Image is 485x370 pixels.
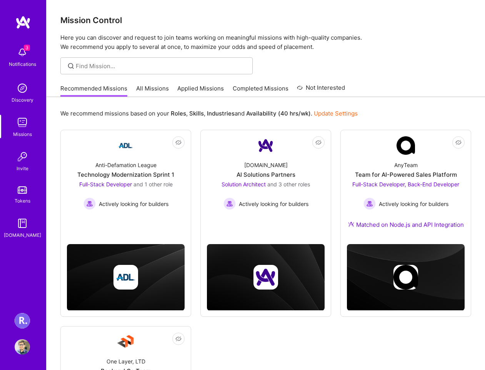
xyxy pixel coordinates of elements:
img: Actively looking for builders [223,198,236,210]
img: Company Logo [117,333,135,351]
span: and 3 other roles [267,181,310,188]
span: Actively looking for builders [239,200,308,208]
img: Company logo [253,265,278,290]
span: Actively looking for builders [379,200,448,208]
b: Skills [189,110,204,117]
img: cover [207,244,325,311]
b: Industries [207,110,235,117]
div: [DOMAIN_NAME] [4,231,41,239]
div: Missions [13,130,32,138]
a: Applied Missions [177,84,224,97]
div: Anti-Defamation League [95,161,157,169]
img: tokens [18,186,27,194]
p: Here you can discover and request to join teams working on meaningful missions with high-quality ... [60,33,471,52]
a: Company LogoAnyTeamTeam for AI-Powered Sales PlatformFull-Stack Developer, Back-End Developer Act... [347,136,465,238]
div: Team for AI-Powered Sales Platform [355,171,457,179]
span: Full-Stack Developer [79,181,132,188]
a: Recommended Missions [60,84,127,97]
div: Notifications [9,60,36,68]
span: and 1 other role [133,181,173,188]
b: Roles [171,110,186,117]
span: Actively looking for builders [99,200,168,208]
a: Roger Healthcare: Team for Clinical Intake Platform [13,313,32,328]
span: Full-Stack Developer, Back-End Developer [352,181,459,188]
a: All Missions [136,84,169,97]
div: AnyTeam [394,161,418,169]
img: logo [15,15,31,29]
div: One Layer, LTD [107,357,145,365]
a: Completed Missions [233,84,288,97]
img: Actively looking for builders [83,198,96,210]
div: Matched on Node.js and API Integration [348,221,464,229]
a: Not Interested [297,83,345,97]
div: Technology Modernization Sprint 1 [77,171,174,179]
div: Tokens [15,197,30,205]
img: User Avatar [15,339,30,355]
img: Company Logo [257,136,275,155]
span: Solution Architect [222,181,266,188]
span: 3 [24,45,30,51]
img: Ateam Purple Icon [348,221,354,227]
i: icon EyeClosed [175,139,182,146]
img: Company logo [113,265,138,290]
b: Availability (40 hrs/wk) [246,110,311,117]
img: bell [15,45,30,60]
i: icon SearchGrey [67,62,75,70]
a: Update Settings [314,110,358,117]
img: Company Logo [117,136,135,155]
a: User Avatar [13,339,32,355]
input: Find Mission... [76,62,247,70]
div: Invite [17,164,28,172]
i: icon EyeClosed [175,336,182,342]
img: cover [347,244,465,311]
h3: Mission Control [60,15,471,25]
div: AI Solutions Partners [237,171,295,179]
img: Invite [15,149,30,164]
p: We recommend missions based on your , , and . [60,109,358,117]
img: guide book [15,216,30,231]
div: Discovery [12,96,33,104]
img: discovery [15,80,30,96]
img: teamwork [15,115,30,130]
i: icon EyeClosed [315,139,322,146]
img: Actively looking for builders [363,198,376,210]
img: cover [67,244,185,311]
img: Company Logo [397,136,415,155]
div: [DOMAIN_NAME] [244,161,288,169]
img: Company logo [393,265,418,290]
a: Company Logo[DOMAIN_NAME]AI Solutions PartnersSolution Architect and 3 other rolesActively lookin... [207,136,325,220]
img: Roger Healthcare: Team for Clinical Intake Platform [15,313,30,328]
a: Company LogoAnti-Defamation LeagueTechnology Modernization Sprint 1Full-Stack Developer and 1 oth... [67,136,185,220]
i: icon EyeClosed [455,139,462,146]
